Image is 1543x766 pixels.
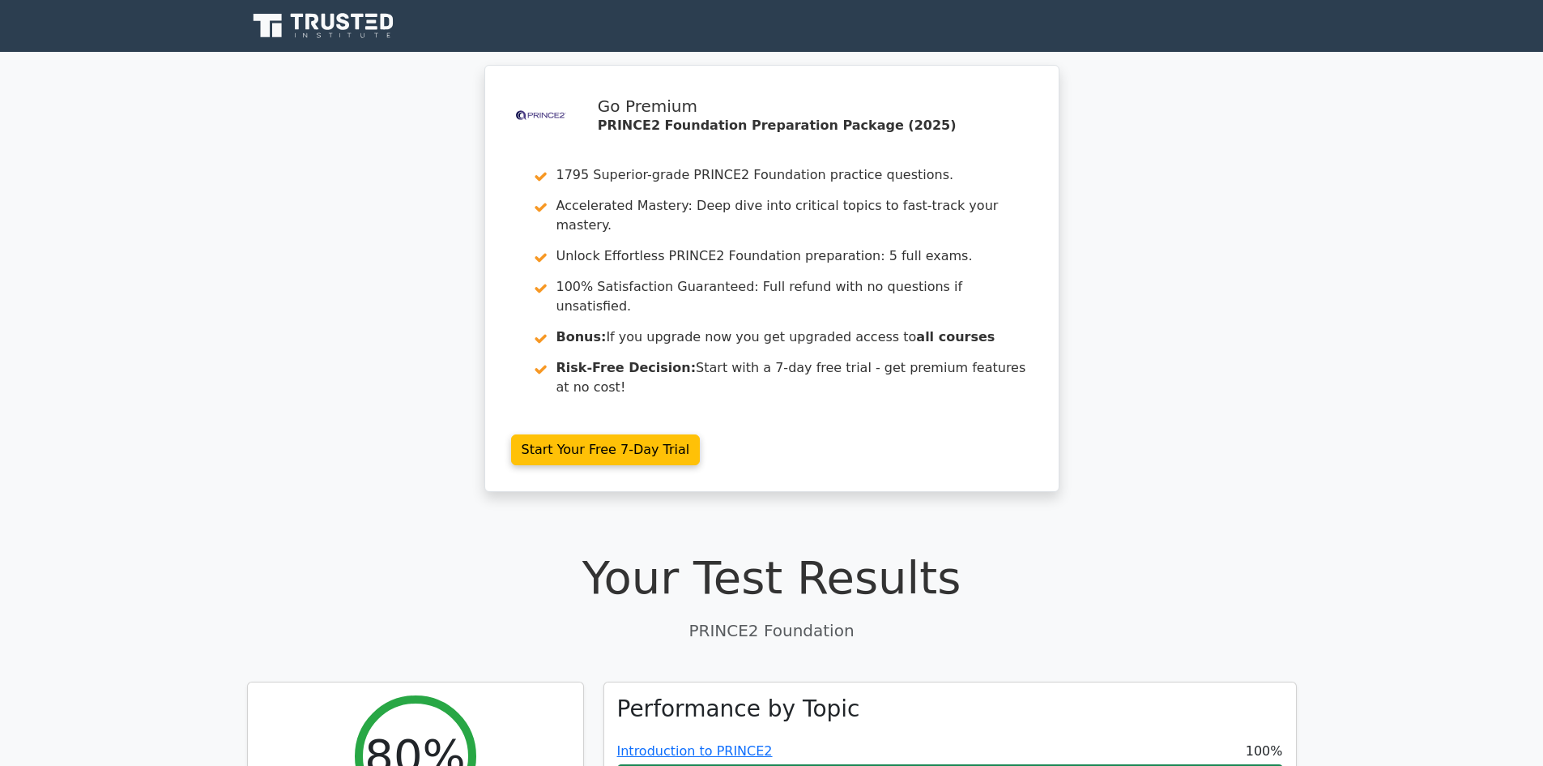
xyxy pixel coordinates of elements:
a: Start Your Free 7-Day Trial [511,434,701,465]
span: 100% [1246,742,1283,761]
h1: Your Test Results [247,550,1297,605]
h3: Performance by Topic [617,695,860,723]
a: Introduction to PRINCE2 [617,743,773,759]
p: PRINCE2 Foundation [247,618,1297,643]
